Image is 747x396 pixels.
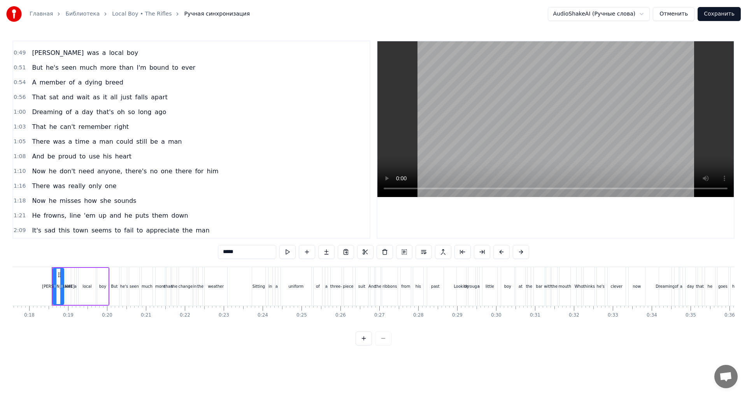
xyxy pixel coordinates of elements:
[141,312,151,319] div: 0:21
[134,93,149,102] span: falls
[61,93,74,102] span: and
[583,283,595,289] div: thinks
[714,365,738,388] a: Открытый чат
[14,108,26,116] span: 1:00
[171,63,179,72] span: to
[31,211,41,220] span: He
[96,167,123,176] span: anyone,
[164,283,173,289] div: than
[732,283,743,289] div: home
[124,211,133,220] span: he
[491,312,502,319] div: 0:30
[135,211,150,220] span: puts
[193,283,196,289] div: in
[536,283,543,289] div: bar
[74,107,79,116] span: a
[84,78,103,87] span: dying
[687,283,694,289] div: day
[680,283,682,289] div: a
[48,167,57,176] span: he
[145,226,180,235] span: appreciate
[698,7,741,21] button: Сохранить
[197,283,203,289] div: the
[647,312,657,319] div: 0:34
[68,181,86,190] span: really
[154,107,167,116] span: ago
[416,283,421,289] div: his
[206,167,219,176] span: him
[130,283,139,289] div: seen
[374,312,385,319] div: 0:27
[24,312,35,319] div: 0:18
[78,167,95,176] span: need
[102,48,107,57] span: a
[127,107,136,116] span: so
[88,181,103,190] span: only
[112,10,172,18] a: Local Boy • The Rifles
[611,283,623,289] div: clever
[288,283,303,289] div: uniform
[88,152,100,161] span: use
[119,63,134,72] span: than
[116,107,126,116] span: oh
[123,226,134,235] span: fail
[31,226,42,235] span: It's
[79,152,86,161] span: to
[477,283,480,289] div: a
[136,63,147,72] span: I'm
[150,93,168,102] span: apart
[175,167,193,176] span: there
[184,10,250,18] span: Ручная синхронизация
[83,196,98,205] span: how
[653,7,694,21] button: Отменить
[253,283,265,289] div: Sitting
[530,312,540,319] div: 0:31
[330,283,342,289] div: three-
[63,312,74,319] div: 0:19
[151,211,169,220] span: them
[120,93,133,102] span: just
[194,167,204,176] span: for
[31,122,47,131] span: That
[48,93,59,102] span: sat
[124,167,147,176] span: there's
[296,312,307,319] div: 0:25
[182,226,193,235] span: the
[708,283,713,289] div: he
[14,64,26,72] span: 0:51
[111,283,117,289] div: But
[99,196,112,205] span: she
[114,226,122,235] span: to
[413,312,424,319] div: 0:28
[454,283,469,289] div: Looking
[718,283,728,289] div: goes
[109,211,122,220] span: and
[92,93,101,102] span: as
[375,283,381,289] div: the
[575,283,583,289] div: Who
[120,283,128,289] div: he's
[69,211,82,220] span: line
[401,283,410,289] div: from
[608,312,618,319] div: 0:33
[142,283,153,289] div: much
[68,137,73,146] span: a
[14,182,26,190] span: 1:16
[31,152,45,161] span: And
[86,48,100,57] span: was
[44,226,56,235] span: sad
[178,283,193,289] div: change
[137,107,153,116] span: long
[116,137,134,146] span: could
[31,107,63,116] span: Dreaming
[91,137,97,146] span: a
[686,312,696,319] div: 0:35
[180,312,190,319] div: 0:22
[43,211,67,220] span: frowns,
[504,283,511,289] div: boy
[76,93,91,102] span: wait
[31,93,47,102] span: That
[358,283,365,289] div: suit
[30,10,53,18] a: Главная
[335,312,346,319] div: 0:26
